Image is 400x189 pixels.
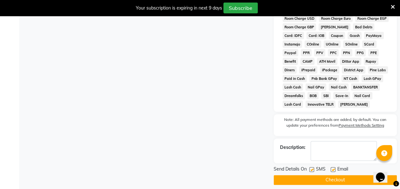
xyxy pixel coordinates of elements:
button: Subscribe [223,3,258,13]
span: Innovative TELR [305,101,335,108]
span: BOB [307,92,319,99]
span: NT Cash [341,75,359,82]
span: iPrepaid [299,66,317,73]
span: Send Details On [274,166,307,174]
span: Lash Cash [283,83,303,91]
span: [PERSON_NAME] [319,23,350,31]
span: iPackage [320,66,339,73]
span: District App [342,66,365,73]
span: ATH Movil [317,58,337,65]
span: Pine Labs [368,66,388,73]
span: Dittor App [340,58,361,65]
span: PPG [355,49,366,56]
span: SOnline [343,40,360,48]
iframe: chat widget [373,164,394,183]
span: Instamojo [283,40,302,48]
span: SCard [362,40,376,48]
span: Card: IOB [306,32,326,39]
button: Checkout [274,175,397,185]
span: CAMP [300,58,314,65]
span: Nail GPay [305,83,326,91]
span: UOnline [324,40,340,48]
span: Bad Debts [353,23,374,31]
span: Lash Card [283,101,303,108]
span: [PERSON_NAME] [338,101,370,108]
span: PPE [368,49,379,56]
span: Rupay [364,58,378,65]
span: Email [337,166,348,174]
span: Card: IDFC [283,32,304,39]
div: Your subscription is expiring in next 9 days [136,5,222,11]
span: Coupon [329,32,345,39]
span: COnline [305,40,321,48]
span: Pnb Bank GPay [309,75,339,82]
span: PPR [301,49,312,56]
span: Dreamfolks [283,92,305,99]
span: BANKTANSFER [351,83,380,91]
span: SMS [316,166,326,174]
span: PPV [314,49,325,56]
span: Diners [283,66,297,73]
span: Gcash [347,32,361,39]
span: Nail Cash [329,83,348,91]
label: Payment Methods Setting [339,122,384,128]
span: Lash GPay [361,75,383,82]
span: Benefit [283,58,298,65]
span: SBI [321,92,331,99]
span: PayMaya [364,32,384,39]
span: Room Charge GBP [283,23,316,31]
span: Room Charge EGP [355,15,389,22]
span: PPC [328,49,339,56]
span: PPN [341,49,352,56]
span: Paypal [283,49,298,56]
span: Room Charge USD [283,15,317,22]
div: Description: [280,144,305,151]
span: Save-In [333,92,350,99]
span: Nail Card [353,92,372,99]
span: Paid in Cash [283,75,307,82]
span: Room Charge Euro [319,15,353,22]
label: Note: All payment methods are added, by default. You can update your preferences from [280,117,390,131]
